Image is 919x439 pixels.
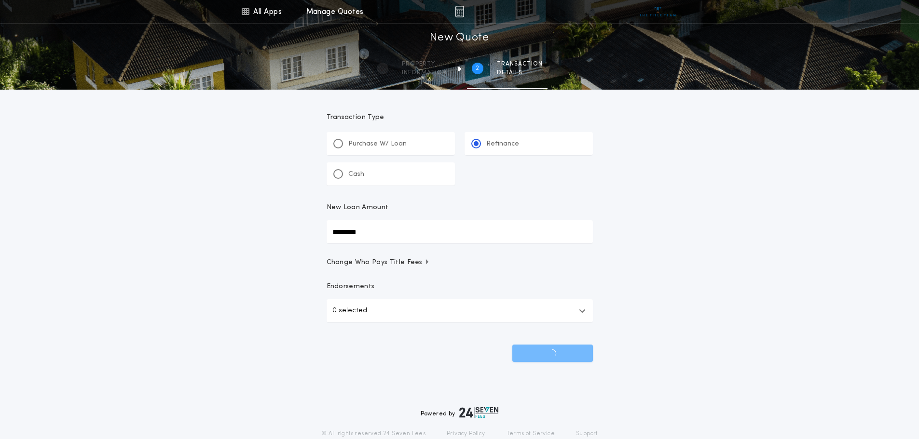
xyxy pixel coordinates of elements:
span: details [497,69,543,77]
span: Property [402,60,447,68]
p: Purchase W/ Loan [348,139,407,149]
img: img [455,6,464,17]
img: logo [459,407,499,418]
a: Privacy Policy [447,430,485,438]
input: New Loan Amount [327,220,593,243]
a: Support [576,430,598,438]
a: Terms of Service [507,430,555,438]
p: Endorsements [327,282,593,292]
p: New Loan Amount [327,203,389,213]
h1: New Quote [430,30,489,46]
p: Transaction Type [327,113,593,122]
span: Change Who Pays Title Fees [327,258,430,267]
p: 0 selected [332,305,367,317]
p: Refinance [486,139,519,149]
h2: 2 [476,65,479,72]
span: Transaction [497,60,543,68]
button: Change Who Pays Title Fees [327,258,593,267]
p: © All rights reserved. 24|Seven Fees [321,430,425,438]
span: information [402,69,447,77]
div: Powered by [421,407,499,418]
button: 0 selected [327,299,593,322]
p: Cash [348,170,364,179]
img: vs-icon [640,7,676,16]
